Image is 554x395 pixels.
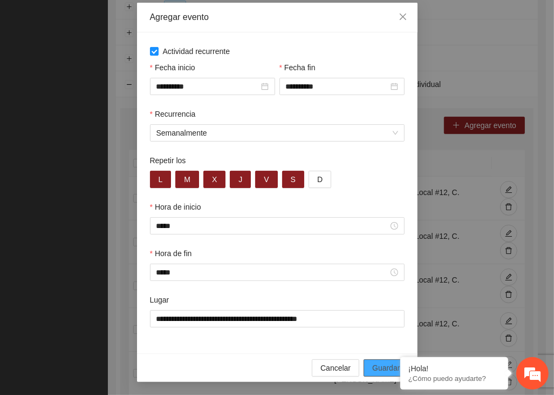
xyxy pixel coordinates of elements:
span: Semanalmente [156,125,398,141]
textarea: Escriba su mensaje y pulse “Intro” [5,272,206,310]
button: L [150,171,172,188]
span: X [212,173,217,185]
label: Hora de inicio [150,201,201,213]
span: L [159,173,163,185]
button: D [309,171,331,188]
button: X [203,171,225,188]
label: Hora de fin [150,247,192,259]
button: J [230,171,251,188]
button: S [282,171,304,188]
span: D [317,173,323,185]
span: S [291,173,296,185]
label: Recurrencia [150,108,196,120]
input: Lugar [150,310,405,327]
input: Fecha inicio [156,81,259,92]
span: Actividad recurrente [159,45,235,57]
button: V [255,171,277,188]
label: Fecha fin [279,62,316,73]
span: V [264,173,269,185]
div: Minimizar ventana de chat en vivo [177,5,203,31]
label: Repetir los [150,155,186,166]
div: Agregar evento [150,11,405,23]
button: Guardar [364,359,408,377]
span: Cancelar [320,362,351,374]
button: M [175,171,199,188]
input: Hora de inicio [156,220,388,232]
button: Close [388,3,418,32]
input: Hora de fin [156,266,388,278]
div: Chatee con nosotros ahora [56,55,181,69]
label: Fecha inicio [150,62,195,73]
label: Lugar [150,294,169,306]
p: ¿Cómo puedo ayudarte? [408,374,500,383]
span: Estamos en línea. [63,133,149,242]
span: J [238,173,242,185]
div: ¡Hola! [408,364,500,373]
span: M [184,173,190,185]
input: Fecha fin [286,81,388,92]
span: Guardar [372,362,400,374]
span: close [399,12,407,21]
button: Cancelar [312,359,359,377]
